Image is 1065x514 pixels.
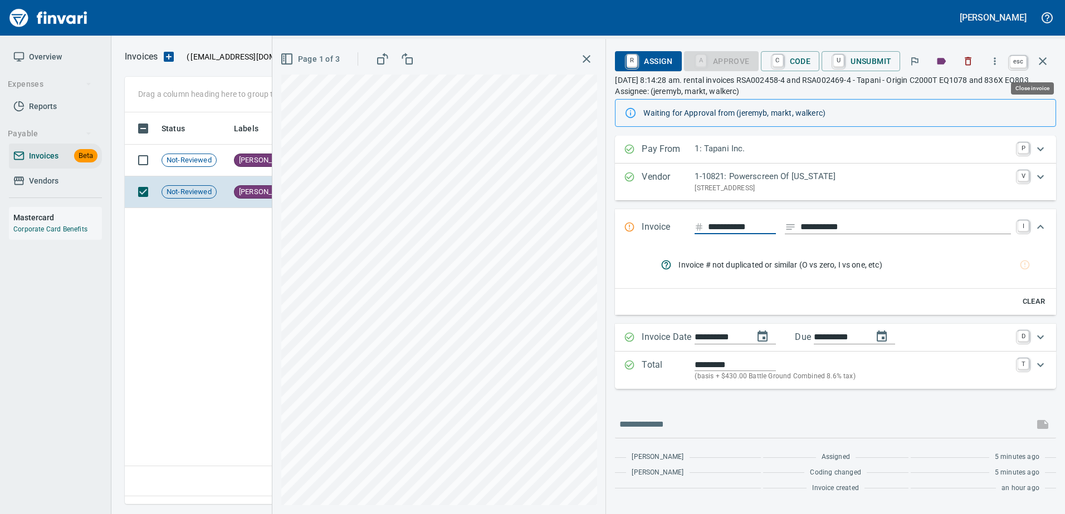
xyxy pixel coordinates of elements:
h6: Mastercard [13,211,102,224]
img: Finvari [7,4,90,31]
button: [PERSON_NAME] [957,9,1029,26]
span: Unsubmit [830,52,891,71]
a: C [773,55,783,67]
span: [PERSON_NAME] [235,187,298,197]
p: (basis + $430.00 Battle Ground Combined 8.6% tax) [695,371,1011,382]
a: Overview [9,45,102,70]
div: Expand [615,324,1056,352]
p: Invoice Date [642,330,695,345]
a: esc [1010,56,1027,68]
span: Labels [234,122,273,135]
span: This records your message into the invoice and notifies anyone mentioned [1029,411,1056,438]
p: Due [795,330,848,344]
span: Coding changed [810,467,861,478]
a: Reports [9,94,102,119]
a: D [1018,330,1029,342]
nav: breadcrumb [125,50,158,63]
div: Expand [615,352,1056,389]
svg: Invoice number [695,220,704,234]
p: ( ) [180,51,321,62]
span: Clear [1019,295,1049,308]
a: Corporate Card Benefits [13,225,87,233]
div: Expand [615,164,1056,200]
span: Vendors [29,174,58,188]
button: Expenses [3,74,96,95]
nav: rules from agents [652,250,1047,279]
p: Pay From [642,142,695,157]
span: Expenses [8,77,92,91]
span: an hour ago [1002,483,1039,494]
button: RAssign [615,51,681,71]
p: Invoice [642,220,695,235]
span: Page 1 of 3 [282,52,340,66]
div: Expand [615,246,1056,315]
a: InvoicesBeta [9,144,102,169]
div: Waiting for Approval from (jeremyb, markt, walkerc) [643,103,1047,123]
span: Assign [624,52,672,71]
a: P [1018,142,1029,154]
span: Status [162,122,185,135]
a: Vendors [9,169,102,194]
button: Flag [902,49,927,73]
p: Drag a column heading here to group the table [138,88,301,100]
div: Coding Required [684,56,759,65]
span: Status [162,122,199,135]
span: Labels [234,122,258,135]
span: Assigned [822,452,850,463]
button: UUnsubmit [822,51,900,71]
span: [PERSON_NAME] [235,155,298,166]
a: I [1018,220,1029,231]
span: 5 minutes ago [995,452,1039,463]
button: CCode [761,51,820,71]
p: Vendor [642,170,695,194]
button: Page 1 of 3 [278,49,344,70]
svg: Invoice description [785,221,796,233]
div: Expand [615,136,1056,164]
span: [EMAIL_ADDRESS][DOMAIN_NAME] [189,51,317,62]
p: 1-10821: Powerscreen Of [US_STATE] [695,170,1011,183]
button: More [983,49,1007,73]
p: 1: Tapani Inc. [695,142,1011,155]
span: Invoices [29,149,58,163]
button: Labels [929,49,954,73]
button: change due date [868,323,895,350]
p: [STREET_ADDRESS] [695,183,1011,194]
span: Not-Reviewed [162,155,216,166]
h5: [PERSON_NAME] [960,12,1027,23]
span: Not-Reviewed [162,187,216,197]
div: Expand [615,209,1056,246]
span: Overview [29,50,62,64]
a: T [1018,358,1029,369]
span: [PERSON_NAME] [632,452,683,463]
a: V [1018,170,1029,181]
span: Code [770,52,811,71]
p: Invoices [125,50,158,63]
span: Beta [74,150,97,162]
a: U [833,55,844,67]
button: Payable [3,123,96,144]
span: Invoice created [812,483,859,494]
p: [DATE] 8:14:28 am. rental invoices RSA002458-4 and RSA002469-4 - Tapani - Origin C2000T EQ1078 an... [615,75,1056,97]
button: change date [749,323,776,350]
button: Clear [1016,293,1052,310]
button: Discard [956,49,980,73]
a: R [627,55,637,67]
span: Reports [29,100,57,113]
span: Payable [8,127,92,141]
span: [PERSON_NAME] [632,467,683,478]
button: Upload an Invoice [158,50,180,63]
span: 5 minutes ago [995,467,1039,478]
span: Invoice # not duplicated or similar (O vs zero, I vs one, etc) [678,259,1020,270]
p: Total [642,358,695,382]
